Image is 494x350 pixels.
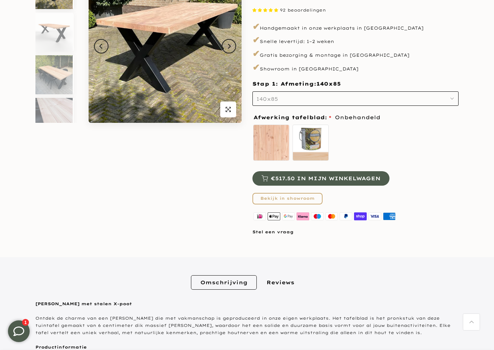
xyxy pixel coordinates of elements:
[35,345,87,350] strong: Productinformatie
[35,316,451,335] span: Ontdek de charme van een [PERSON_NAME] die met vakmanschap is geproduceerd in onze eigen werkplaa...
[252,212,267,221] img: ideal
[267,212,281,221] img: apple pay
[281,212,296,221] img: google pay
[252,34,260,45] span: ✔
[252,48,260,59] span: ✔
[252,91,459,106] button: 140x85
[254,115,331,120] span: Afwerking tafelblad:
[252,229,294,234] a: Stel een vraag
[257,275,304,290] a: Reviews
[35,301,132,306] strong: [PERSON_NAME] met stalen X-poot
[1,313,37,349] iframe: toggle-frame
[463,314,480,330] a: Terug naar boven
[368,212,382,221] img: visa
[252,48,459,60] p: Gratis bezorging & montage in [GEOGRAPHIC_DATA]
[271,176,380,181] span: €517.50 in mijn winkelwagen
[191,275,257,290] a: Omschrijving
[316,81,341,88] span: 140x85
[252,34,459,46] p: Snelle levertijd: 1–2 weken
[280,8,326,13] span: 92 beoordelingen
[252,193,323,204] a: Bekijk in showroom
[252,21,459,33] p: Handgemaakt in onze werkplaats in [GEOGRAPHIC_DATA]
[252,81,341,87] span: Stap 1: Afmeting:
[252,21,260,32] span: ✔
[222,39,236,53] button: Next
[382,212,396,221] img: american express
[252,8,280,13] span: 4.87 stars
[94,39,108,53] button: Previous
[335,113,380,122] span: Onbehandeld
[35,13,73,52] img: Rechthoekige douglas tuintafel met zwarte stalen X-poten
[252,62,260,73] span: ✔
[324,212,339,221] img: master
[339,212,353,221] img: paypal
[256,96,278,102] span: 140x85
[295,212,310,221] img: klarna
[310,212,324,221] img: maestro
[353,212,368,221] img: shopify pay
[252,171,389,186] button: €517.50 in mijn winkelwagen
[252,61,459,74] p: Showroom in [GEOGRAPHIC_DATA]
